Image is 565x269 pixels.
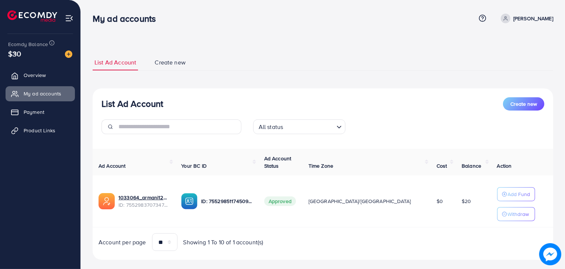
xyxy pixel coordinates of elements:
[6,105,75,119] a: Payment
[437,198,443,205] span: $0
[8,48,21,59] span: $30
[183,238,263,247] span: Showing 1 To 10 of 1 account(s)
[24,127,55,134] span: Product Links
[309,198,411,205] span: [GEOGRAPHIC_DATA]/[GEOGRAPHIC_DATA]
[24,108,44,116] span: Payment
[513,14,553,23] p: [PERSON_NAME]
[93,13,162,24] h3: My ad accounts
[497,187,535,201] button: Add Fund
[201,197,252,206] p: ID: 7552985117450977297
[24,71,46,79] span: Overview
[497,162,512,170] span: Action
[181,162,207,170] span: Your BC ID
[118,194,169,201] a: 1033064_armani12345_1758566428274
[508,210,529,219] p: Withdraw
[24,90,61,97] span: My ad accounts
[99,193,115,209] img: ic-ads-acc.e4c84228.svg
[7,10,57,22] img: logo
[285,120,333,132] input: Search for option
[539,243,561,265] img: image
[309,162,333,170] span: Time Zone
[99,162,126,170] span: Ad Account
[437,162,447,170] span: Cost
[8,41,48,48] span: Ecomdy Balance
[462,198,471,205] span: $20
[510,100,537,108] span: Create new
[253,119,345,134] div: Search for option
[257,122,285,132] span: All status
[6,86,75,101] a: My ad accounts
[503,97,544,111] button: Create new
[65,50,72,58] img: image
[498,14,553,23] a: [PERSON_NAME]
[462,162,481,170] span: Balance
[6,68,75,83] a: Overview
[118,201,169,209] span: ID: 7552983707347566600
[118,194,169,209] div: <span class='underline'>1033064_armani12345_1758566428274</span></br>7552983707347566600
[101,98,163,109] h3: List Ad Account
[181,193,197,209] img: ic-ba-acc.ded83a64.svg
[155,58,186,67] span: Create new
[497,207,535,221] button: Withdraw
[264,155,292,170] span: Ad Account Status
[99,238,146,247] span: Account per page
[508,190,530,199] p: Add Fund
[6,123,75,138] a: Product Links
[264,196,296,206] span: Approved
[94,58,136,67] span: List Ad Account
[65,14,73,22] img: menu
